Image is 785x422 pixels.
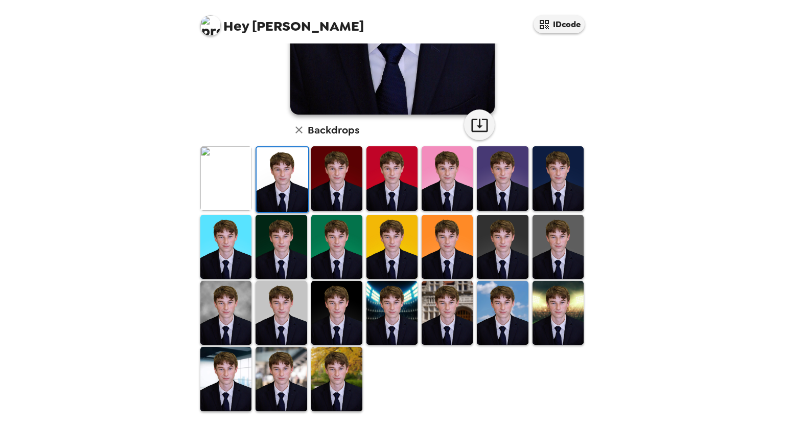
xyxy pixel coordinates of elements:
span: Hey [223,17,249,35]
h6: Backdrops [308,122,359,138]
span: [PERSON_NAME] [200,10,364,33]
button: IDcode [534,15,585,33]
img: profile pic [200,15,221,36]
img: Original [200,146,251,210]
